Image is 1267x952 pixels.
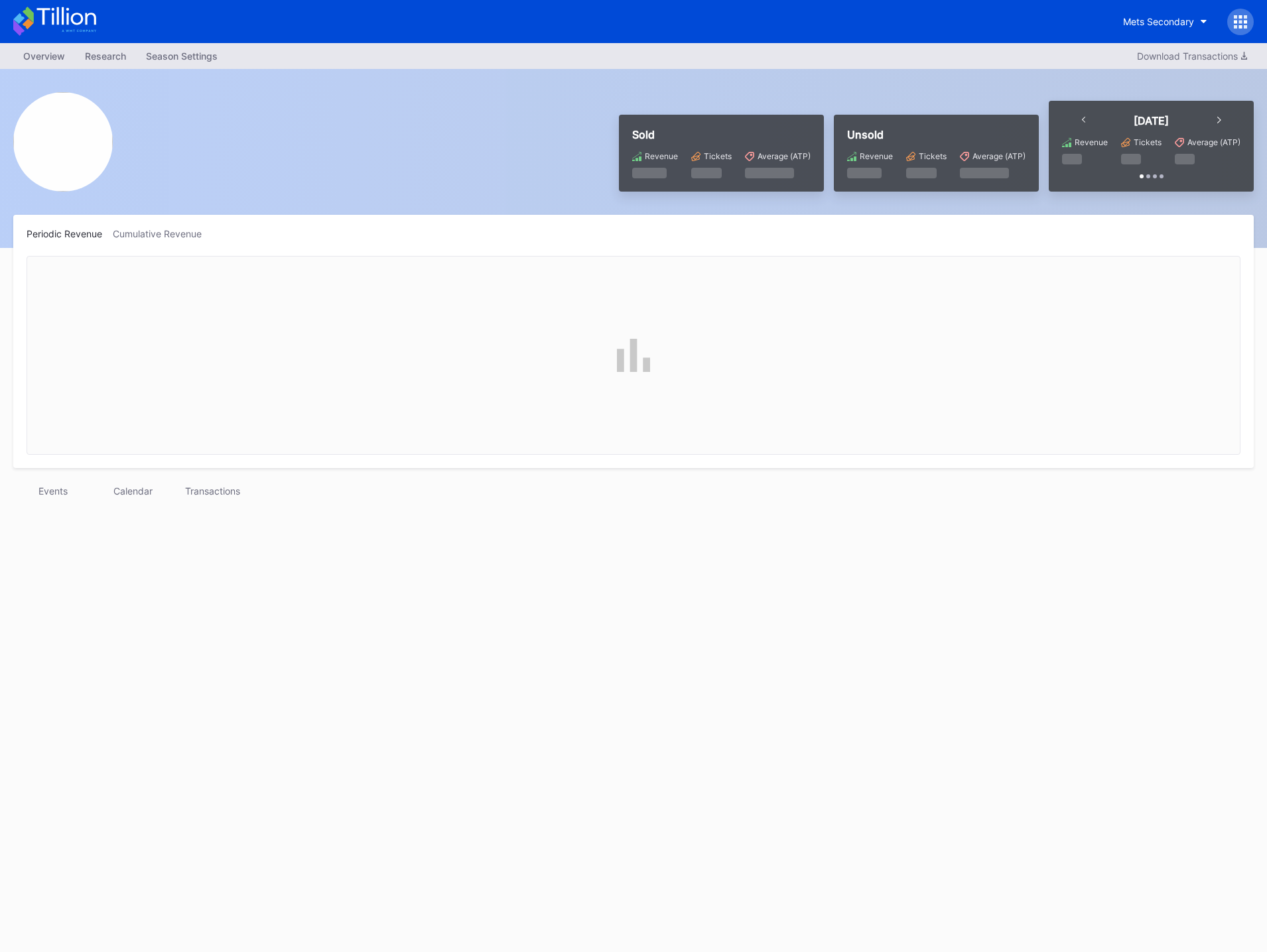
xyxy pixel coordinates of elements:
[1134,137,1162,147] div: Tickets
[13,46,75,66] a: Overview
[1123,16,1194,27] div: Mets Secondary
[1134,114,1169,127] div: [DATE]
[1113,9,1217,34] button: Mets Secondary
[1137,50,1247,62] div: Download Transactions
[860,151,893,161] div: Revenue
[27,228,113,239] div: Periodic Revenue
[172,481,252,501] div: Transactions
[1075,137,1108,147] div: Revenue
[93,481,172,501] div: Calendar
[847,128,1026,141] div: Unsold
[758,151,811,161] div: Average (ATP)
[1130,47,1254,65] button: Download Transactions
[919,151,947,161] div: Tickets
[113,228,212,239] div: Cumulative Revenue
[704,151,732,161] div: Tickets
[136,46,228,66] a: Season Settings
[75,46,136,66] a: Research
[645,151,678,161] div: Revenue
[972,151,1026,161] div: Average (ATP)
[632,128,811,141] div: Sold
[1187,137,1240,147] div: Average (ATP)
[13,481,93,501] div: Events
